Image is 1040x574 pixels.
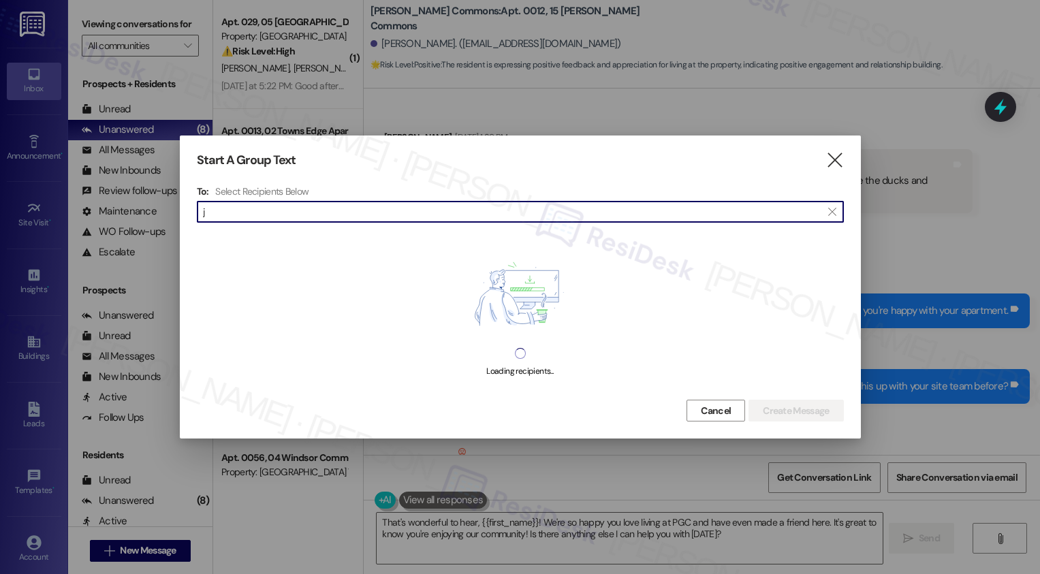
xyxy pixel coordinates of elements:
[828,206,836,217] i: 
[763,404,829,418] span: Create Message
[197,185,209,197] h3: To:
[821,202,843,222] button: Clear text
[203,202,821,221] input: Search for any contact or apartment
[825,153,844,168] i: 
[749,400,843,421] button: Create Message
[215,185,309,197] h4: Select Recipients Below
[197,153,296,168] h3: Start A Group Text
[687,400,745,421] button: Cancel
[486,364,553,379] div: Loading recipients...
[701,404,731,418] span: Cancel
